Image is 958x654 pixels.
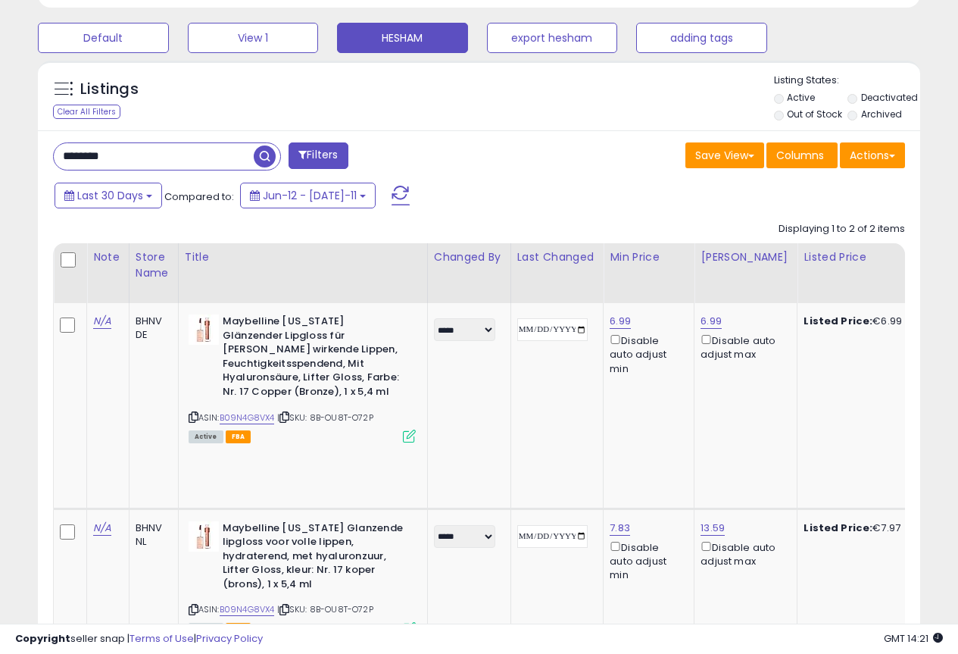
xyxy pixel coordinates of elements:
label: Archived [861,108,902,120]
a: B09N4G8VX4 [220,603,275,616]
div: Disable auto adjust min [610,539,682,583]
button: adding tags [636,23,767,53]
a: 13.59 [701,521,725,536]
b: Maybelline [US_STATE] Glänzender Lipgloss für [PERSON_NAME] wirkende Lippen, Feuchtigkeitsspenden... [223,314,407,402]
a: N/A [93,521,111,536]
div: Disable auto adjust min [610,332,682,376]
div: Listed Price [804,249,935,265]
span: All listings currently available for purchase on Amazon [189,430,223,443]
span: All listings currently available for purchase on Amazon [189,623,223,636]
img: 31EvpPMcgML._SL40_.jpg [189,314,219,345]
p: Listing States: [774,74,920,88]
b: Listed Price: [804,521,872,535]
div: Disable auto adjust max [701,539,785,568]
img: 31EvpPMcgML._SL40_.jpg [189,521,219,552]
span: FBA [226,623,251,636]
div: ASIN: [189,314,416,441]
div: Title [185,249,421,265]
div: Last Changed [517,249,598,265]
b: Listed Price: [804,314,872,328]
button: Filters [289,142,348,169]
div: €6.99 [804,314,929,328]
label: Out of Stock [787,108,842,120]
a: 7.83 [610,521,630,536]
a: 6.99 [610,314,631,329]
div: seller snap | | [15,632,263,646]
th: CSV column name: cust_attr_1_Last Changed [510,243,604,303]
label: Deactivated [861,91,918,104]
a: N/A [93,314,111,329]
div: Changed by [434,249,504,265]
span: Jun-12 - [DATE]-11 [263,188,357,203]
span: | SKU: 8B-OU8T-O72P [277,411,373,424]
button: HESHAM [337,23,468,53]
button: View 1 [188,23,319,53]
div: Note [93,249,123,265]
a: 6.99 [701,314,722,329]
div: Clear All Filters [53,105,120,119]
div: [PERSON_NAME] [701,249,791,265]
span: Compared to: [164,189,234,204]
div: BHNV NL [136,521,167,549]
div: Store Name [136,249,172,281]
div: Disable auto adjust max [701,332,785,361]
a: Terms of Use [130,631,194,646]
button: Columns [766,142,838,168]
th: CSV column name: cust_attr_2_Changed by [427,243,510,303]
a: Privacy Policy [196,631,263,646]
span: Columns [776,148,824,163]
span: 2025-08-11 14:21 GMT [884,631,943,646]
button: Default [38,23,169,53]
a: B09N4G8VX4 [220,411,275,424]
div: Displaying 1 to 2 of 2 items [779,222,905,236]
button: export hesham [487,23,618,53]
h5: Listings [80,79,139,100]
span: FBA [226,430,251,443]
div: Min Price [610,249,688,265]
div: €7.97 [804,521,929,535]
div: BHNV DE [136,314,167,342]
button: Save View [685,142,764,168]
span: | SKU: 8B-OU8T-O72P [277,603,373,615]
strong: Copyright [15,631,70,646]
span: Last 30 Days [77,188,143,203]
button: Jun-12 - [DATE]-11 [240,183,376,208]
button: Actions [840,142,905,168]
label: Active [787,91,815,104]
button: Last 30 Days [55,183,162,208]
b: Maybelline [US_STATE] Glanzende lipgloss voor volle lippen, hydraterend, met hyaluronzuur, Lifter... [223,521,407,596]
